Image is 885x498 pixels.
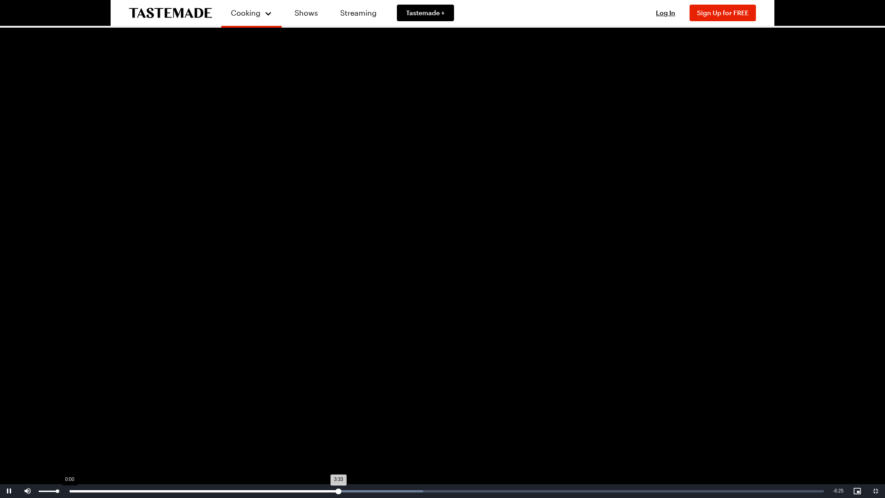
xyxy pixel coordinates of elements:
[697,9,749,17] span: Sign Up for FREE
[647,8,684,18] button: Log In
[397,5,454,21] a: Tastemade +
[835,488,844,493] span: 6:25
[848,484,867,498] button: Picture-in-Picture
[231,8,260,17] span: Cooking
[39,491,58,492] div: Volume Level
[18,484,37,498] button: Mute
[406,8,445,18] span: Tastemade +
[867,484,885,498] button: Exit Fullscreen
[230,4,272,22] button: Cooking
[690,5,756,21] button: Sign Up for FREE
[129,8,212,18] a: To Tastemade Home Page
[69,490,824,492] div: Progress Bar
[656,9,675,17] span: Log In
[833,488,834,493] span: -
